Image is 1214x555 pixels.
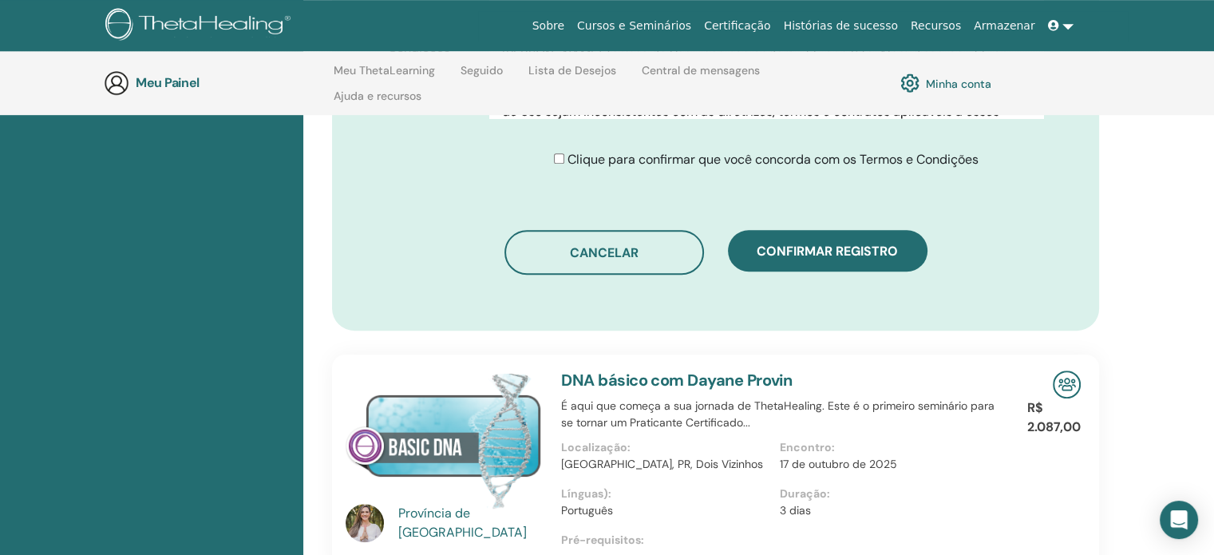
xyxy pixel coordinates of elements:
font: Português [561,503,613,517]
font: Central de mensagens [642,63,760,77]
a: Recursos [904,11,967,41]
font: Localização: [561,440,631,454]
font: Cursos e Seminários [577,19,691,32]
a: Província de [GEOGRAPHIC_DATA] [398,504,546,542]
font: Confirmar registro [757,243,898,260]
a: Armazenar [967,11,1041,41]
font: [GEOGRAPHIC_DATA], PR, Dois Vizinhos [561,457,763,471]
a: DNA básico com Dayane Provin [561,370,792,390]
a: Ajuda e recursos [334,89,421,115]
font: Certificação [704,19,770,32]
a: Cursos e Seminários [571,11,698,41]
a: Meu ThetaLearning [334,64,435,89]
font: Minha conta [926,77,991,91]
font: Seguido [461,63,503,77]
font: Armazenar [974,19,1034,32]
font: Cancelar [570,244,639,261]
font: Histórias de sucesso [784,19,898,32]
font: Sobre [532,19,564,32]
font: R$ 2.087,00 [1027,399,1081,435]
font: Ajuda e recursos [334,89,421,103]
img: cog.svg [900,69,919,97]
font: Línguas): [561,486,611,501]
font: Duração: [780,486,830,501]
font: Província de [GEOGRAPHIC_DATA] [398,505,527,541]
a: Lista de Desejos [528,64,616,89]
a: Sobre [526,11,571,41]
img: generic-user-icon.jpg [104,70,129,96]
font: 3 dias [780,503,811,517]
a: Central de mensagens [642,64,760,89]
font: 17 de outubro de 2025 [780,457,897,471]
font: Meu ThetaLearning [334,63,435,77]
font: É aqui que começa a sua jornada de ThetaHealing. Este é o primeiro seminário para se tornar um Pr... [561,398,995,430]
font: Meu Painel [136,74,200,91]
img: DNA básico [346,371,542,509]
img: default.jpg [346,504,384,542]
div: Abra o Intercom Messenger [1160,501,1198,539]
img: Seminário Presencial [1053,371,1081,398]
font: Encontro: [780,440,835,454]
a: Histórias de sucesso [777,11,904,41]
a: Seguido [461,64,503,89]
font: Recursos [911,19,961,32]
font: Pré-requisitos: [561,533,644,547]
a: Minha conta [900,69,991,97]
button: Confirmar registro [728,230,927,272]
button: Cancelar [504,230,704,275]
img: logo.png [105,8,296,44]
font: Clique para confirmar que você concorda com os Termos e Condições [567,151,979,168]
a: Certificação [698,11,777,41]
font: Lista de Desejos [528,63,616,77]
